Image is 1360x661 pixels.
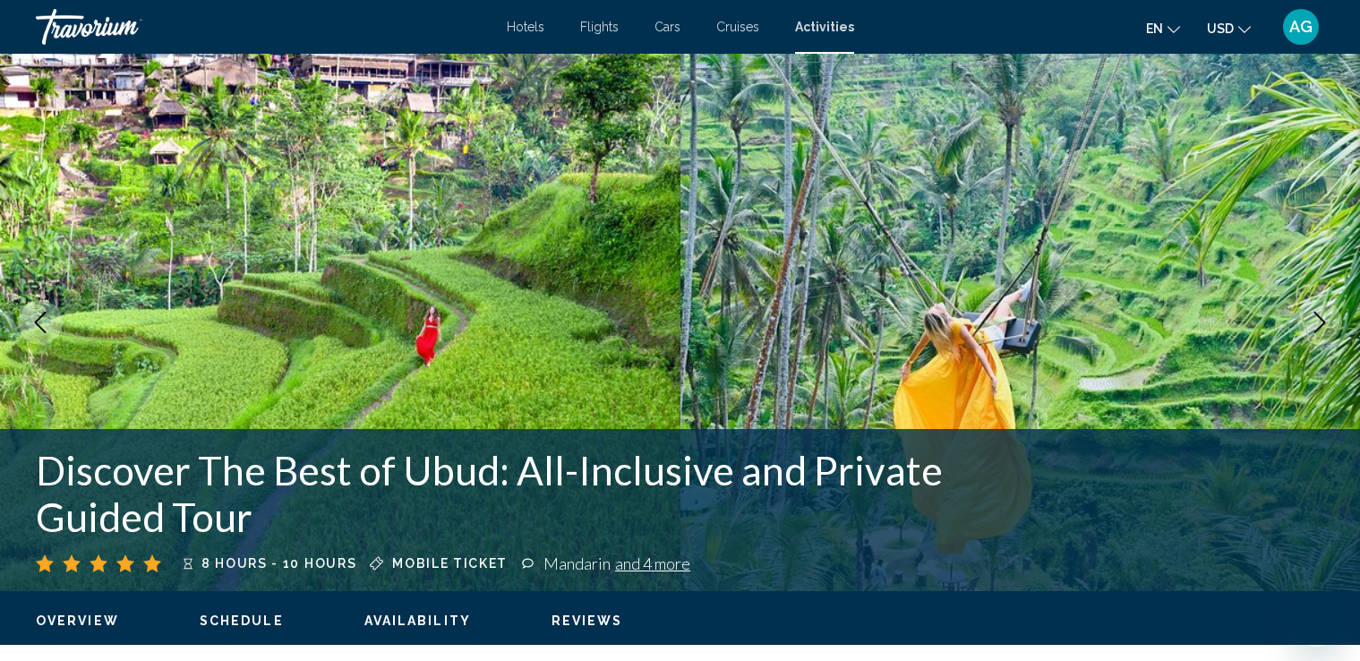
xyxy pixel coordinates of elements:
[18,300,63,345] button: Previous image
[1207,15,1251,41] button: Change currency
[507,20,544,34] a: Hotels
[1146,15,1180,41] button: Change language
[36,9,489,45] a: Travorium
[36,613,119,629] button: Overview
[200,613,284,629] button: Schedule
[364,613,471,629] button: Availability
[1278,8,1324,46] button: User Menu
[552,614,623,628] span: Reviews
[1297,300,1342,345] button: Next image
[795,20,854,34] a: Activities
[654,20,680,34] a: Cars
[1207,21,1234,36] span: USD
[364,614,471,628] span: Availability
[615,554,690,573] span: and 4 more
[1289,18,1313,36] span: AG
[392,556,508,571] span: Mobile ticket
[716,20,759,34] a: Cruises
[543,554,690,573] div: Mandarin
[580,20,619,34] a: Flights
[36,447,1038,540] h1: Discover The Best of Ubud: All-Inclusive and Private Guided Tour
[36,614,119,628] span: Overview
[200,614,284,628] span: Schedule
[1146,21,1163,36] span: en
[1288,589,1346,647] iframe: Кнопка запуска окна обмена сообщениями
[552,613,623,629] button: Reviews
[201,556,356,571] span: 8 hours - 10 hours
